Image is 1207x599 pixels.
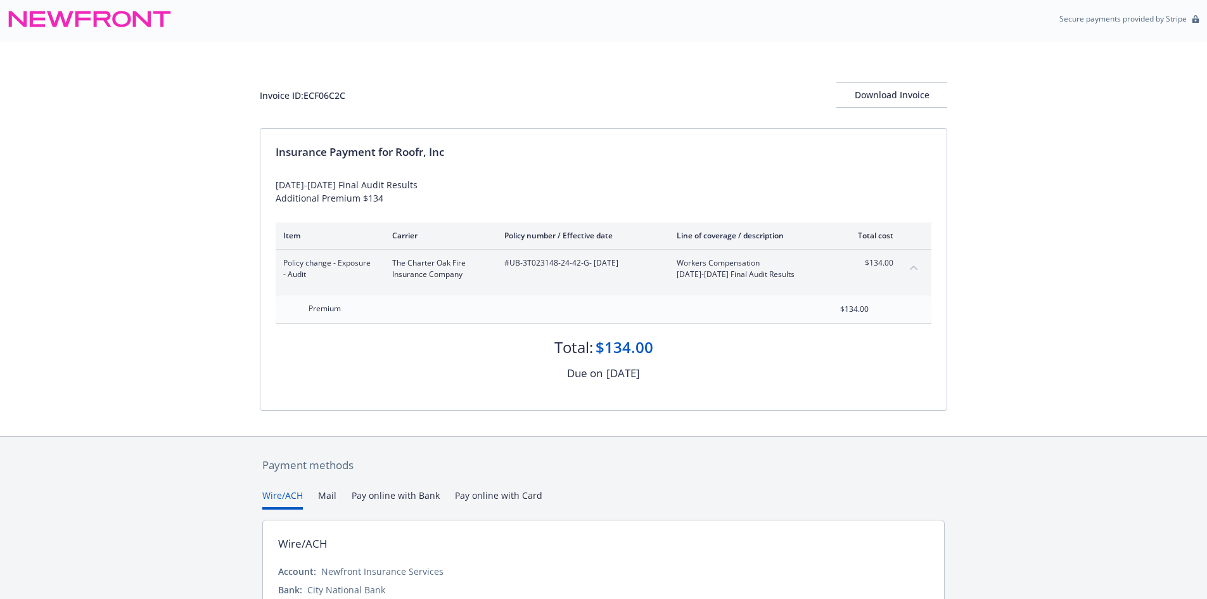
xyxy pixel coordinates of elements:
[262,489,303,510] button: Wire/ACH
[846,257,893,269] span: $134.00
[836,83,947,107] div: Download Invoice
[1059,13,1187,24] p: Secure payments provided by Stripe
[276,250,931,288] div: Policy change - Exposure - AuditThe Charter Oak Fire Insurance Company#UB-3T023148-24-42-G- [DATE...
[278,536,328,552] div: Wire/ACH
[554,337,593,358] div: Total:
[392,257,484,280] span: The Charter Oak Fire Insurance Company
[392,230,484,241] div: Carrier
[904,257,924,278] button: collapse content
[836,82,947,108] button: Download Invoice
[794,300,876,319] input: 0.00
[677,257,826,269] span: Workers Compensation
[283,257,372,280] span: Policy change - Exposure - Audit
[278,583,302,596] div: Bank:
[276,144,931,160] div: Insurance Payment for Roofr, Inc
[307,583,385,596] div: City National Bank
[276,178,931,205] div: [DATE]-[DATE] Final Audit Results Additional Premium $134
[567,365,603,382] div: Due on
[606,365,640,382] div: [DATE]
[677,257,826,280] span: Workers Compensation[DATE]-[DATE] Final Audit Results
[352,489,440,510] button: Pay online with Bank
[677,230,826,241] div: Line of coverage / description
[283,230,372,241] div: Item
[318,489,336,510] button: Mail
[260,89,345,102] div: Invoice ID: ECF06C2C
[278,565,316,578] div: Account:
[262,457,945,473] div: Payment methods
[309,303,341,314] span: Premium
[596,337,653,358] div: $134.00
[321,565,444,578] div: Newfront Insurance Services
[504,257,656,269] span: #UB-3T023148-24-42-G - [DATE]
[504,230,656,241] div: Policy number / Effective date
[846,230,893,241] div: Total cost
[677,269,826,280] span: [DATE]-[DATE] Final Audit Results
[455,489,542,510] button: Pay online with Card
